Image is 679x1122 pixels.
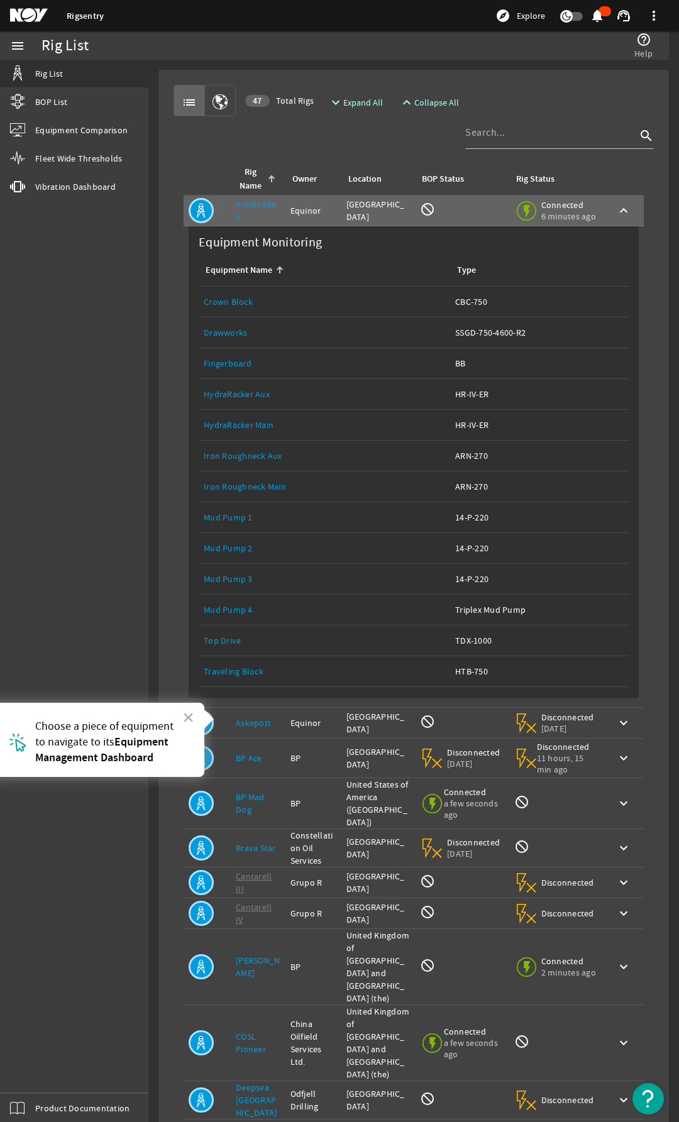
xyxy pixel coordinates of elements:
[204,419,273,431] a: HydraRacker Main
[194,231,327,254] label: Equipment Monitoring
[245,94,314,107] span: Total Rigs
[204,358,251,369] a: Fingerboard
[422,172,464,186] div: BOP Status
[455,511,624,524] div: 14-P-220
[35,1102,130,1114] span: Product Documentation
[616,715,631,730] mat-icon: keyboard_arrow_down
[616,906,631,921] mat-icon: keyboard_arrow_down
[616,796,631,811] mat-icon: keyboard_arrow_down
[639,128,654,143] i: search
[444,786,502,798] span: Connected
[204,481,286,492] a: Iron Roughneck Main
[444,1026,502,1037] span: Connected
[514,1034,529,1049] mat-icon: Rig Monitoring not available for this rig
[636,32,651,47] mat-icon: help_outline
[328,95,338,110] mat-icon: expand_more
[346,1087,410,1113] div: [GEOGRAPHIC_DATA]
[236,717,271,729] a: Askepott
[495,8,511,23] mat-icon: explore
[346,1005,410,1081] div: United Kingdom of [GEOGRAPHIC_DATA] and [GEOGRAPHIC_DATA] (the)
[455,480,624,493] div: ARN-270
[346,901,410,926] div: [GEOGRAPHIC_DATA]
[447,848,500,859] span: [DATE]
[420,905,435,920] mat-icon: BOP Monitoring not available for this rig
[236,1031,266,1055] a: COSL Pioneer
[541,199,596,211] span: Connected
[455,603,624,616] div: Triplex Mud Pump
[35,734,171,765] strong: Equipment Management Dashboard
[346,710,410,735] div: [GEOGRAPHIC_DATA]
[204,542,253,554] a: Mud Pump 2
[182,707,194,727] button: Close
[616,203,631,218] mat-icon: keyboard_arrow_up
[455,357,624,370] div: BB
[541,211,596,222] span: 6 minutes ago
[541,877,595,888] span: Disconnected
[420,958,435,973] mat-icon: BOP Monitoring not available for this rig
[67,10,104,22] a: Rigsentry
[634,47,653,60] span: Help
[514,795,529,810] mat-icon: Rig Monitoring not available for this rig
[41,40,89,52] div: Rig List
[541,967,596,978] span: 2 minutes ago
[238,165,264,193] div: Rig Name
[204,573,253,585] a: Mud Pump 3
[537,741,596,752] span: Disconnected
[447,758,500,769] span: [DATE]
[290,752,336,764] div: BP
[35,124,128,136] span: Equipment Comparison
[204,296,253,307] a: Crown Block
[290,717,336,729] div: Equinor
[455,449,624,462] div: ARN-270
[204,450,282,461] a: Iron Roughneck Aux
[616,840,631,855] mat-icon: keyboard_arrow_down
[420,714,435,729] mat-icon: BOP Monitoring not available for this rig
[290,1087,336,1113] div: Odfjell Drilling
[236,955,280,979] a: [PERSON_NAME]
[541,1094,595,1106] span: Disconnected
[414,96,459,109] span: Collapse All
[204,635,241,646] a: Top Drive
[236,871,272,894] a: Cantarell III
[245,95,270,107] div: 47
[236,791,265,815] a: BP Mad Dog
[35,152,122,165] span: Fleet Wide Thresholds
[455,573,624,585] div: 14-P-220
[182,95,197,110] mat-icon: list
[204,327,247,338] a: Drawworks
[290,907,336,920] div: Grupo R
[290,829,336,867] div: Constellation Oil Services
[455,419,624,431] div: HR-IV-ER
[632,1083,664,1114] button: Open Resource Center
[616,751,631,766] mat-icon: keyboard_arrow_down
[447,747,500,758] span: Disconnected
[455,634,624,647] div: TDX-1000
[420,202,435,217] mat-icon: BOP Monitoring not available for this rig
[346,745,410,771] div: [GEOGRAPHIC_DATA]
[541,908,595,919] span: Disconnected
[616,1035,631,1050] mat-icon: keyboard_arrow_down
[455,542,624,554] div: 14-P-220
[517,9,545,22] span: Explore
[290,797,336,810] div: BP
[35,719,176,749] span: Choose a piece of equipment to navigate to its
[455,388,624,400] div: HR-IV-ER
[204,512,253,523] a: Mud Pump 1
[204,604,253,615] a: Mud Pump 4
[516,172,555,186] div: Rig Status
[616,1092,631,1108] mat-icon: keyboard_arrow_down
[343,96,383,109] span: Expand All
[290,1018,336,1068] div: China Oilfield Services Ltd.
[514,839,529,854] mat-icon: Rig Monitoring not available for this rig
[616,875,631,890] mat-icon: keyboard_arrow_down
[290,204,336,217] div: Equinor
[444,1037,502,1060] span: a few seconds ago
[537,752,596,775] span: 11 hours, 15 min ago
[399,95,409,110] mat-icon: expand_less
[35,67,63,80] span: Rig List
[236,842,276,854] a: Brava Star
[455,295,624,308] div: CBC-750
[346,929,410,1004] div: United Kingdom of [GEOGRAPHIC_DATA] and [GEOGRAPHIC_DATA] (the)
[455,665,624,678] div: HTB-750
[541,723,595,734] span: [DATE]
